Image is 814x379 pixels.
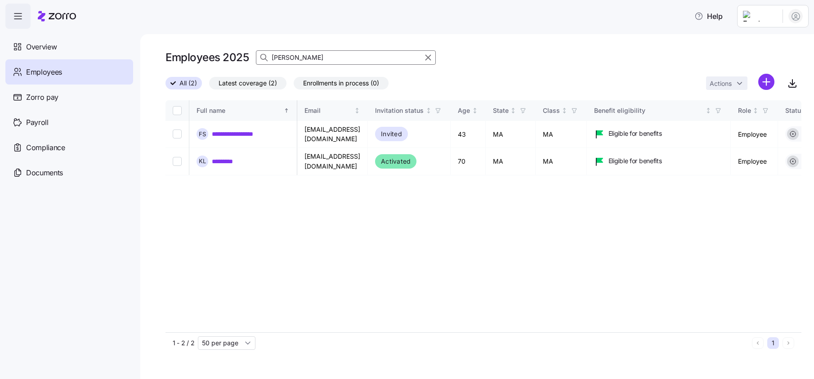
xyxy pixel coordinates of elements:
th: RoleNot sorted [731,100,778,121]
input: Select record 2 [173,157,182,166]
a: Compliance [5,135,133,160]
button: Actions [706,76,747,90]
a: Overview [5,34,133,59]
div: State [493,106,509,116]
div: Class [543,106,560,116]
span: All (2) [179,77,197,89]
button: 1 [767,337,779,349]
button: Help [687,7,730,25]
th: Full nameSorted ascending [189,100,297,121]
th: AgeNot sorted [451,100,486,121]
div: Sorted ascending [283,107,290,114]
td: [EMAIL_ADDRESS][DOMAIN_NAME] [297,148,368,175]
div: Invitation status [375,106,424,116]
span: Help [694,11,723,22]
span: Invited [381,129,402,139]
button: Previous page [752,337,764,349]
button: Next page [783,337,794,349]
td: 43 [451,121,486,148]
span: K L [199,158,206,164]
span: Zorro pay [26,92,58,103]
span: Overview [26,41,57,53]
div: Benefit eligibility [594,106,704,116]
span: Activated [381,156,411,167]
span: Compliance [26,142,65,153]
a: Documents [5,160,133,185]
div: Role [738,106,751,116]
div: Full name [197,106,282,116]
svg: add icon [758,74,774,90]
div: Email [304,106,353,116]
th: Benefit eligibilityNot sorted [587,100,731,121]
td: MA [536,121,587,148]
input: Select record 1 [173,129,182,138]
span: Payroll [26,117,49,128]
img: Employer logo [743,11,775,22]
div: Not sorted [472,107,478,114]
span: Latest coverage (2) [219,77,277,89]
td: MA [486,121,536,148]
div: Age [458,106,470,116]
th: ClassNot sorted [536,100,587,121]
input: Select all records [173,106,182,115]
h1: Employees 2025 [165,50,249,64]
span: 1 - 2 / 2 [173,339,194,348]
a: Payroll [5,110,133,135]
div: Not sorted [354,107,360,114]
div: Not sorted [705,107,711,114]
a: Employees [5,59,133,85]
span: Enrollments in process (0) [303,77,379,89]
a: Zorro pay [5,85,133,110]
div: Not sorted [425,107,432,114]
div: Not sorted [752,107,759,114]
th: Invitation statusNot sorted [368,100,451,121]
span: F S [199,131,206,137]
td: [EMAIL_ADDRESS][DOMAIN_NAME] [297,121,368,148]
div: Not sorted [510,107,516,114]
td: MA [536,148,587,175]
div: Not sorted [561,107,568,114]
span: Eligible for benefits [608,156,662,165]
span: Actions [710,80,732,87]
td: MA [486,148,536,175]
th: EmailNot sorted [297,100,368,121]
span: Documents [26,167,63,178]
th: StateNot sorted [486,100,536,121]
span: Employees [26,67,62,78]
td: Employee [731,148,778,175]
td: Employee [731,121,778,148]
span: Eligible for benefits [608,129,662,138]
input: Search Employees [256,50,436,65]
td: 70 [451,148,486,175]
